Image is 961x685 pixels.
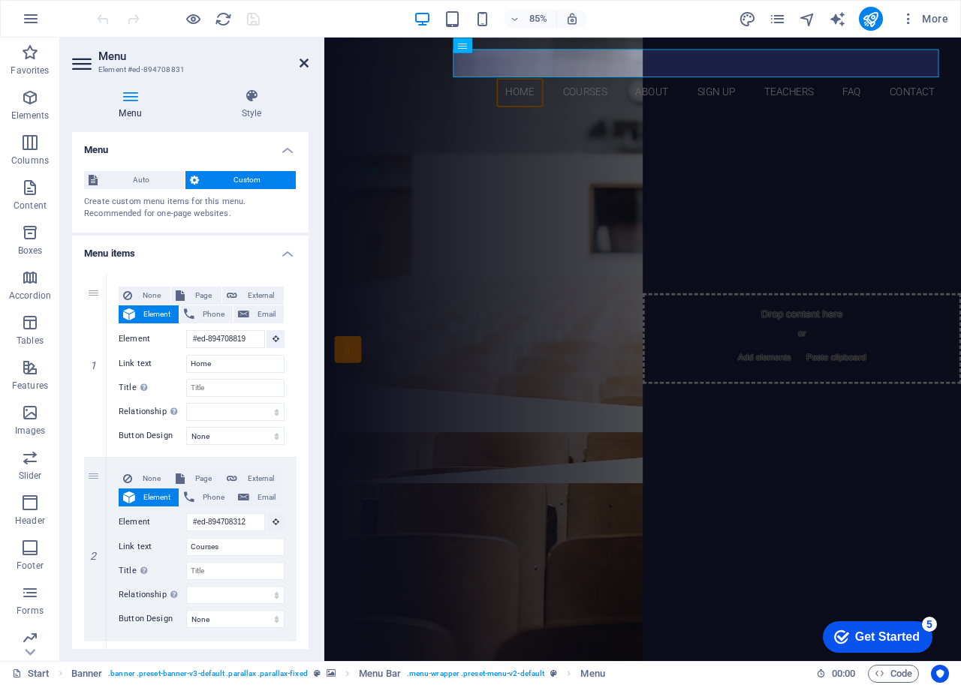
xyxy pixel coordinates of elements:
[186,538,285,556] input: Link text...
[119,586,186,604] label: Relationship
[119,403,186,421] label: Relationship
[739,10,757,28] button: design
[769,11,786,28] i: Pages (Ctrl+Alt+S)
[9,290,51,302] p: Accordion
[84,196,297,221] div: Create custom menu items for this menu. Recommended for one-page websites.
[179,305,233,323] button: Phone
[254,305,279,323] span: Email
[901,11,948,26] span: More
[186,513,265,531] input: No element chosen
[769,10,787,28] button: pages
[504,10,557,28] button: 85%
[186,355,285,373] input: Link text...
[186,562,285,580] input: Title
[72,236,309,263] h4: Menu items
[199,488,228,506] span: Phone
[931,665,949,683] button: Usercentrics
[799,11,816,28] i: Navigator
[189,287,217,305] span: Page
[233,305,284,323] button: Email
[816,665,856,683] h6: Session time
[184,10,202,28] button: Click here to leave preview mode and continue editing
[550,669,557,677] i: This element is a customizable preset
[199,305,228,323] span: Phone
[98,63,279,77] h3: Element #ed-894708831
[11,65,49,77] p: Favorites
[194,89,309,120] h4: Style
[222,287,284,305] button: External
[11,110,50,122] p: Elements
[119,538,186,556] label: Link text
[203,171,292,189] span: Custom
[119,488,179,506] button: Element
[17,560,44,572] p: Footer
[407,665,544,683] span: . menu-wrapper .preset-menu-v2-default
[15,425,46,437] p: Images
[859,7,883,31] button: publish
[875,665,912,683] span: Code
[119,470,170,488] button: None
[119,287,170,305] button: None
[186,379,285,397] input: Title
[739,11,756,28] i: Design (Ctrl+Alt+Y)
[84,171,185,189] button: Auto
[83,550,104,562] em: 2
[565,12,579,26] i: On resize automatically adjust zoom level to fit chosen device.
[842,668,845,679] span: :
[799,10,817,28] button: navigator
[171,287,221,305] button: Page
[185,171,297,189] button: Custom
[17,605,44,617] p: Forms
[119,562,186,580] label: Title
[254,488,279,506] span: Email
[71,665,605,683] nav: breadcrumb
[222,470,284,488] button: External
[119,355,186,373] label: Link text
[15,515,45,527] p: Header
[119,330,186,348] label: Element
[314,669,321,677] i: This element is a customizable preset
[862,11,879,28] i: Publish
[14,200,47,212] p: Content
[71,665,103,683] span: Click to select. Double-click to edit
[215,11,232,28] i: Reload page
[41,17,105,30] div: Get Started
[102,171,180,189] span: Auto
[119,610,186,628] label: Button Design
[98,50,309,63] h2: Menu
[119,513,186,531] label: Element
[186,330,265,348] input: No element chosen
[359,665,401,683] span: Click to select. Double-click to edit
[18,245,43,257] p: Boxes
[895,7,954,31] button: More
[137,287,166,305] span: None
[108,665,307,683] span: . banner .preset-banner-v3-default .parallax .parallax-fixed
[119,427,186,445] label: Button Design
[83,359,104,371] em: 1
[242,287,279,305] span: External
[17,335,44,347] p: Tables
[829,11,846,28] i: AI Writer
[526,10,550,28] h6: 85%
[868,665,919,683] button: Code
[242,470,279,488] span: External
[140,488,174,506] span: Element
[233,488,284,506] button: Email
[171,470,221,488] button: Page
[72,132,309,159] h4: Menu
[140,305,174,323] span: Element
[8,8,118,39] div: Get Started 5 items remaining, 0% complete
[327,669,336,677] i: This element contains a background
[189,470,217,488] span: Page
[832,665,855,683] span: 00 00
[137,470,166,488] span: None
[12,665,50,683] a: Click to cancel selection. Double-click to open Pages
[119,379,186,397] label: Title
[19,470,42,482] p: Slider
[107,3,122,18] div: 5
[829,10,847,28] button: text_generator
[12,380,48,392] p: Features
[119,305,179,323] button: Element
[214,10,232,28] button: reload
[72,89,194,120] h4: Menu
